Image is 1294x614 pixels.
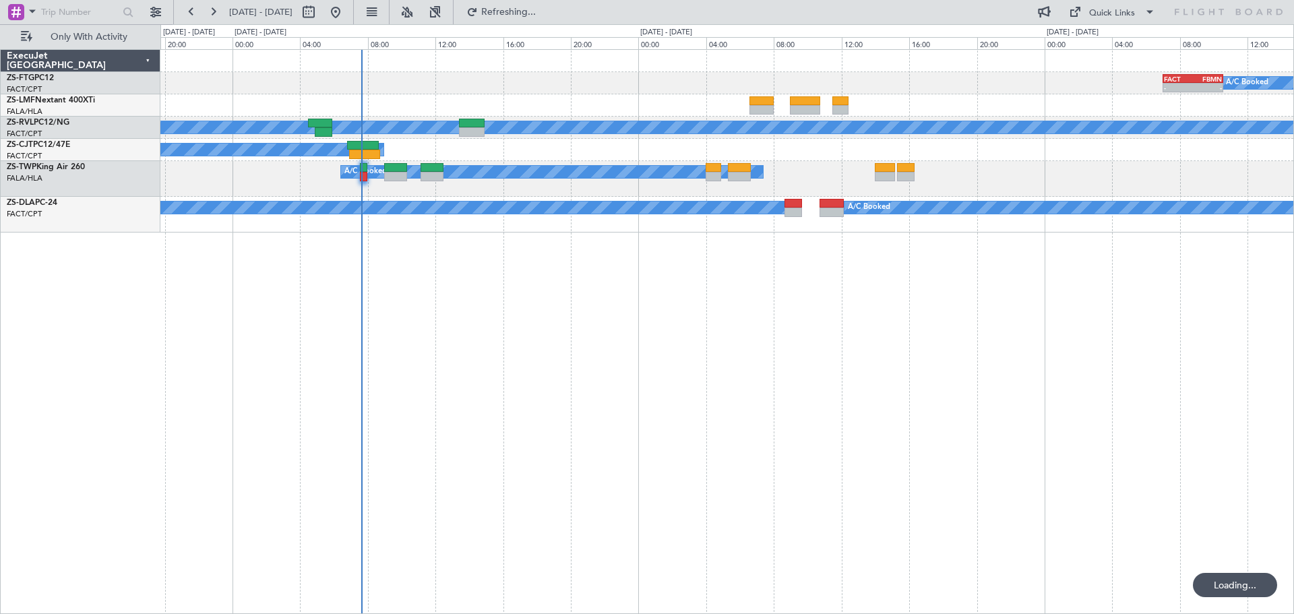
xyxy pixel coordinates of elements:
div: 20:00 [165,37,233,49]
div: 08:00 [1180,37,1247,49]
div: 12:00 [435,37,503,49]
span: ZS-TWP [7,163,36,171]
div: - [1193,84,1222,92]
div: A/C Booked [848,197,890,218]
a: FACT/CPT [7,129,42,139]
div: 08:00 [774,37,841,49]
a: FACT/CPT [7,84,42,94]
div: [DATE] - [DATE] [640,27,692,38]
div: [DATE] - [DATE] [1047,27,1099,38]
div: 00:00 [638,37,706,49]
a: ZS-TWPKing Air 260 [7,163,85,171]
div: 20:00 [571,37,638,49]
div: 04:00 [300,37,367,49]
div: A/C Booked [1226,73,1268,93]
div: 12:00 [842,37,909,49]
a: ZS-LMFNextant 400XTi [7,96,95,104]
div: Quick Links [1089,7,1135,20]
div: FBMN [1193,75,1222,83]
div: A/C Booked [344,162,387,182]
div: 08:00 [368,37,435,49]
a: ZS-RVLPC12/NG [7,119,69,127]
div: [DATE] - [DATE] [235,27,286,38]
a: FACT/CPT [7,151,42,161]
input: Trip Number [41,2,119,22]
button: Refreshing... [460,1,541,23]
div: 16:00 [503,37,571,49]
span: ZS-RVL [7,119,34,127]
span: ZS-FTG [7,74,34,82]
div: 00:00 [1045,37,1112,49]
span: Refreshing... [481,7,537,17]
a: ZS-FTGPC12 [7,74,54,82]
div: 00:00 [233,37,300,49]
div: 04:00 [706,37,774,49]
a: FALA/HLA [7,173,42,183]
a: ZS-DLAPC-24 [7,199,57,207]
div: FACT [1164,75,1193,83]
div: 04:00 [1112,37,1179,49]
div: 20:00 [977,37,1045,49]
a: FALA/HLA [7,106,42,117]
span: ZS-CJT [7,141,33,149]
button: Only With Activity [15,26,146,48]
div: Loading... [1193,573,1277,597]
span: ZS-LMF [7,96,35,104]
span: ZS-DLA [7,199,35,207]
span: Only With Activity [35,32,142,42]
span: [DATE] - [DATE] [229,6,292,18]
div: 16:00 [909,37,977,49]
div: - [1164,84,1193,92]
a: FACT/CPT [7,209,42,219]
div: [DATE] - [DATE] [163,27,215,38]
button: Quick Links [1062,1,1162,23]
a: ZS-CJTPC12/47E [7,141,70,149]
